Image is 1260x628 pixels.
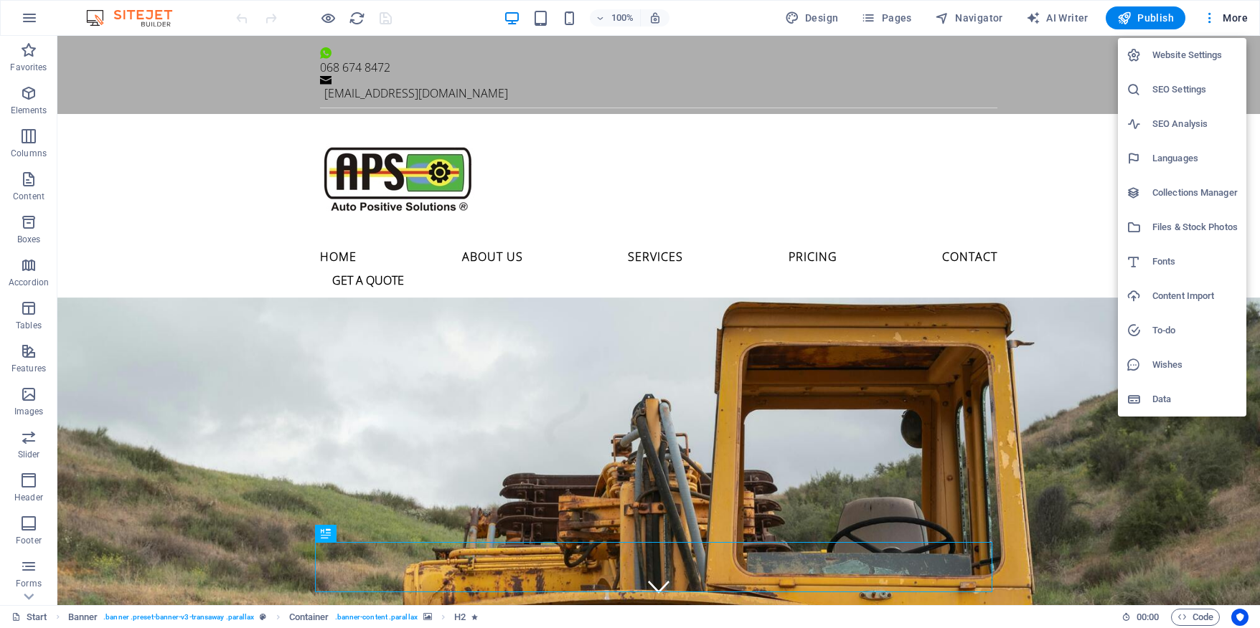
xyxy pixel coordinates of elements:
[1152,287,1238,305] h6: Content Import
[1152,81,1238,98] h6: SEO Settings
[1152,115,1238,133] h6: SEO Analysis
[1152,322,1238,339] h6: To-do
[1152,391,1238,408] h6: Data
[1152,47,1238,64] h6: Website Settings
[1152,356,1238,374] h6: Wishes
[1152,253,1238,270] h6: Fonts
[1152,184,1238,201] h6: Collections Manager
[1152,150,1238,167] h6: Languages
[1152,219,1238,236] h6: Files & Stock Photos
